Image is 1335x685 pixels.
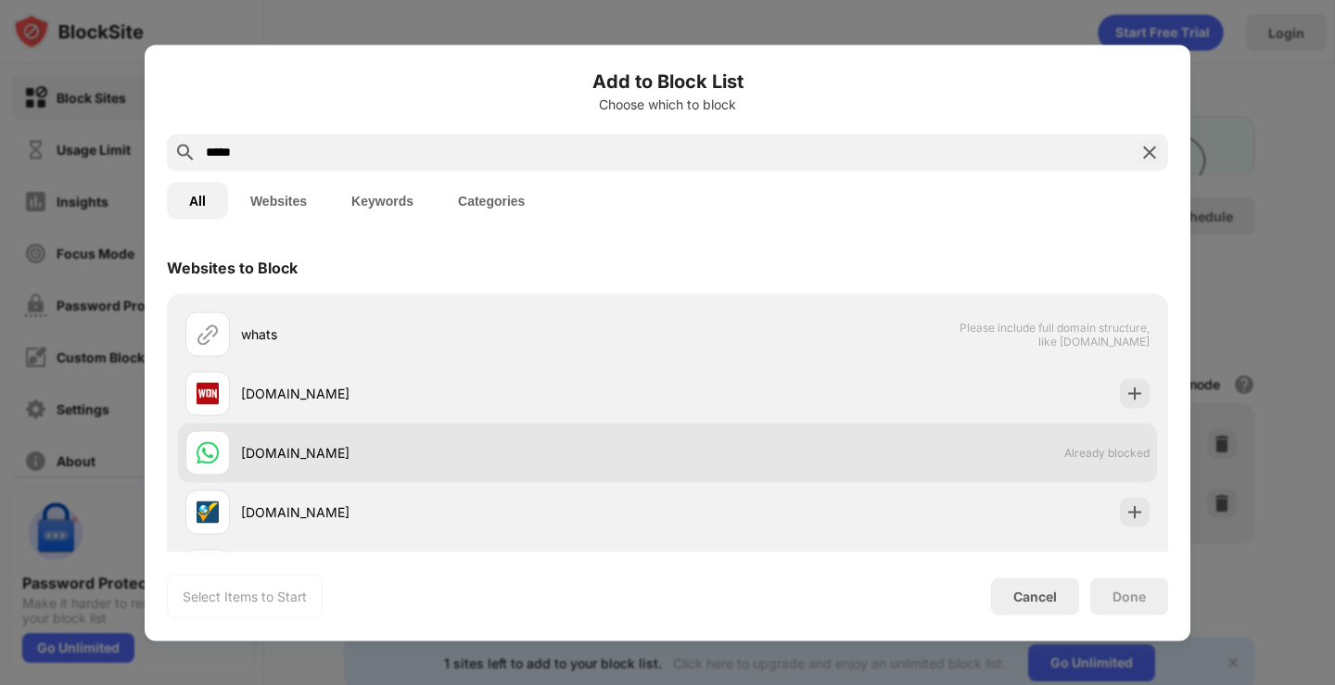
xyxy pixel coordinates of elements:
h6: Add to Block List [167,67,1168,95]
div: whats [241,324,667,344]
div: Cancel [1013,589,1057,604]
button: Categories [436,182,547,219]
button: All [167,182,228,219]
div: Websites to Block [167,258,298,276]
span: Please include full domain structure, like [DOMAIN_NAME] [959,320,1150,348]
div: Done [1112,589,1146,603]
span: Already blocked [1064,446,1150,460]
img: favicons [197,501,219,523]
div: [DOMAIN_NAME] [241,443,667,463]
img: favicons [197,382,219,404]
button: Websites [228,182,329,219]
button: Keywords [329,182,436,219]
img: search-close [1138,141,1161,163]
div: [DOMAIN_NAME] [241,502,667,522]
div: Select Items to Start [183,587,307,605]
img: favicons [197,441,219,463]
div: Choose which to block [167,96,1168,111]
div: [DOMAIN_NAME] [241,384,667,403]
img: url.svg [197,323,219,345]
img: search.svg [174,141,197,163]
